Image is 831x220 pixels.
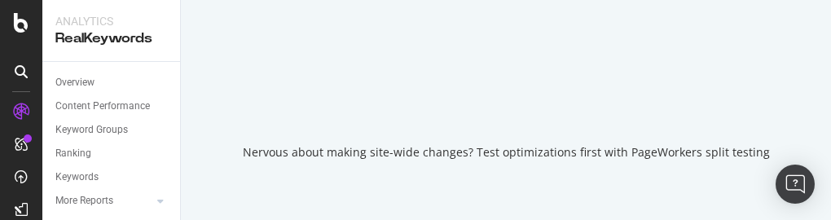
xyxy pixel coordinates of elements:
[55,192,113,209] div: More Reports
[55,169,99,186] div: Keywords
[55,121,169,139] a: Keyword Groups
[55,74,169,91] a: Overview
[776,165,815,204] div: Open Intercom Messenger
[55,29,167,48] div: RealKeywords
[243,144,770,161] div: Nervous about making site-wide changes? Test optimizations first with PageWorkers split testing
[55,98,169,115] a: Content Performance
[55,121,128,139] div: Keyword Groups
[55,98,150,115] div: Content Performance
[55,169,169,186] a: Keywords
[55,74,95,91] div: Overview
[55,145,169,162] a: Ranking
[55,13,167,29] div: Analytics
[55,145,91,162] div: Ranking
[55,192,152,209] a: More Reports
[447,59,565,118] div: animation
